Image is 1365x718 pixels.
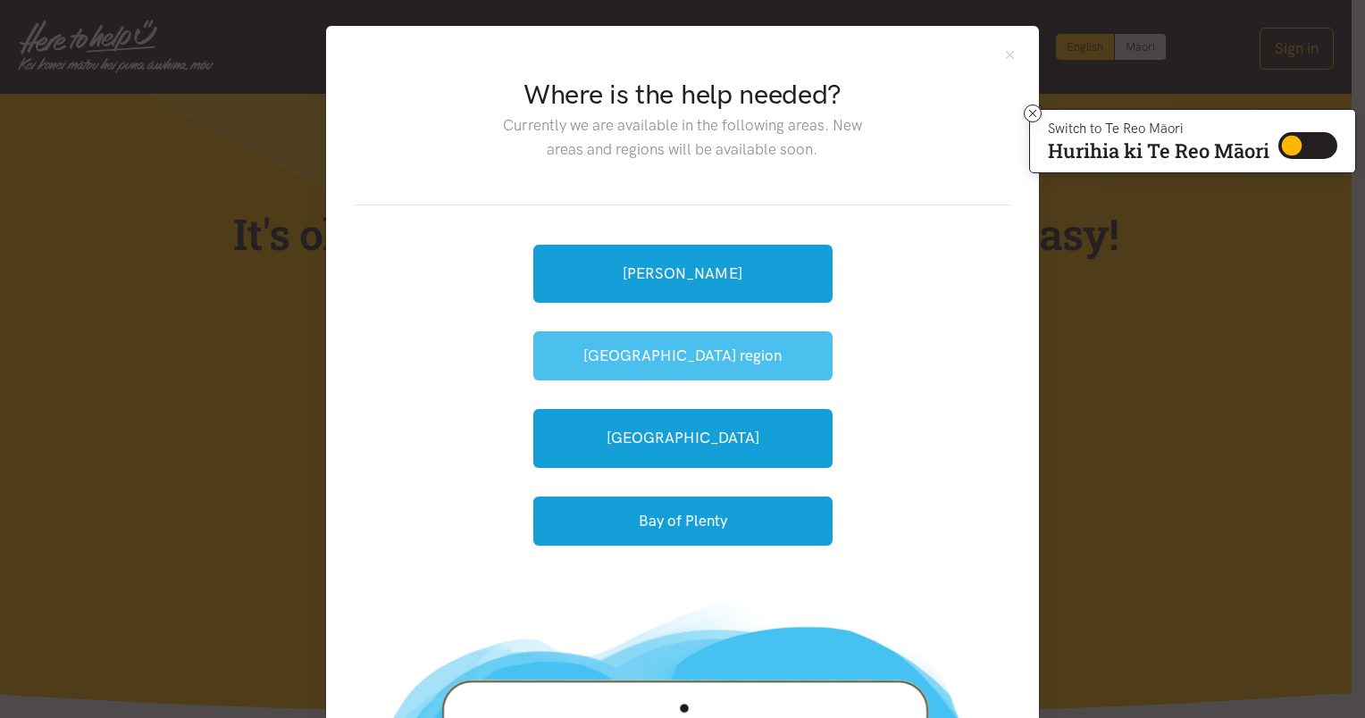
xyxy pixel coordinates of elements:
[1048,123,1269,134] p: Switch to Te Reo Māori
[533,409,833,467] a: [GEOGRAPHIC_DATA]
[533,245,833,303] a: [PERSON_NAME]
[533,497,833,546] button: Bay of Plenty
[1002,47,1017,63] button: Close
[533,331,833,380] button: [GEOGRAPHIC_DATA] region
[1048,143,1269,159] p: Hurihia ki Te Reo Māori
[489,113,875,162] p: Currently we are available in the following areas. New areas and regions will be available soon.
[489,76,875,113] h2: Where is the help needed?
